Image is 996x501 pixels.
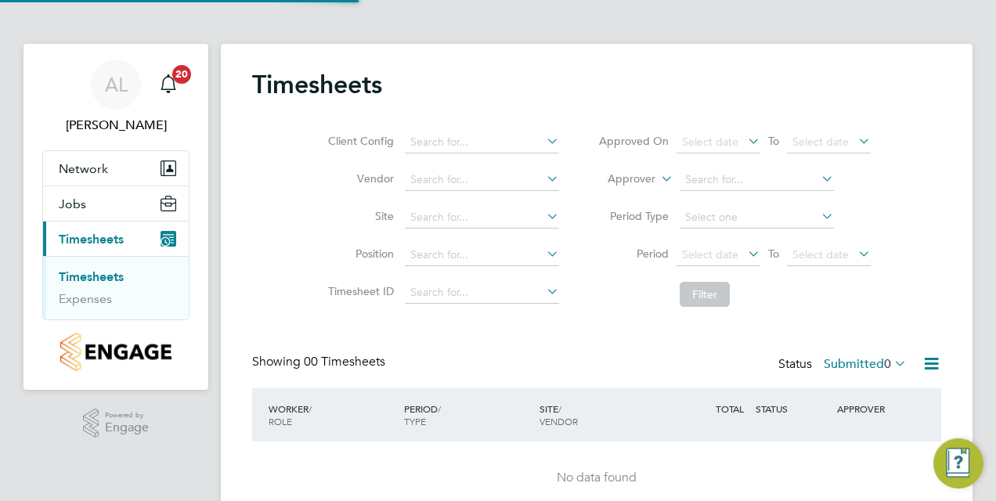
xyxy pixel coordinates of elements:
span: / [558,402,561,415]
label: Submitted [824,356,907,372]
label: Approved On [598,134,669,148]
span: Select date [792,247,849,261]
label: Position [323,247,394,261]
span: To [763,131,784,151]
input: Search for... [405,169,559,191]
div: No data found [268,470,926,486]
div: WORKER [265,395,400,435]
button: Filter [680,282,730,307]
a: 20 [153,59,184,110]
button: Jobs [43,186,189,221]
span: Adam Large [42,116,189,135]
div: Status [778,354,910,376]
div: SITE [536,395,671,435]
a: Go to home page [42,333,189,371]
div: STATUS [752,395,833,423]
div: Showing [252,354,388,370]
div: PERIOD [400,395,536,435]
a: Powered byEngage [83,409,150,438]
button: Engage Resource Center [933,438,983,488]
span: To [763,243,784,264]
span: TOTAL [716,402,744,415]
span: / [438,402,441,415]
span: VENDOR [539,415,578,427]
label: Period Type [598,209,669,223]
span: 20 [172,65,191,84]
label: Site [323,209,394,223]
span: Powered by [105,409,149,422]
button: Timesheets [43,222,189,256]
input: Search for... [405,207,559,229]
div: APPROVER [833,395,915,423]
div: Timesheets [43,256,189,319]
input: Search for... [405,132,559,153]
a: AL[PERSON_NAME] [42,59,189,135]
label: Vendor [323,171,394,186]
button: Network [43,151,189,186]
span: Engage [105,421,149,434]
span: Jobs [59,196,86,211]
span: Select date [682,247,738,261]
span: Select date [682,135,738,149]
span: Timesheets [59,232,124,247]
span: 0 [884,356,891,372]
input: Search for... [405,244,559,266]
span: AL [105,74,128,95]
label: Period [598,247,669,261]
span: ROLE [269,415,292,427]
span: 00 Timesheets [304,354,385,369]
img: countryside-properties-logo-retina.png [60,333,171,371]
span: Network [59,161,108,176]
a: Timesheets [59,269,124,284]
input: Search for... [680,169,834,191]
a: Expenses [59,291,112,306]
label: Timesheet ID [323,284,394,298]
input: Select one [680,207,834,229]
label: Approver [585,171,655,187]
span: TYPE [404,415,426,427]
span: / [309,402,312,415]
input: Search for... [405,282,559,304]
h2: Timesheets [252,69,382,100]
span: Select date [792,135,849,149]
label: Client Config [323,134,394,148]
nav: Main navigation [23,44,208,390]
